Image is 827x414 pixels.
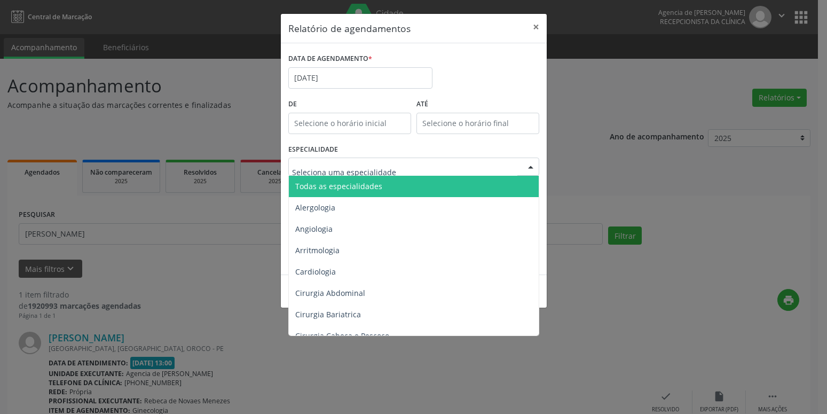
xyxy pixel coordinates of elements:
input: Selecione uma data ou intervalo [288,67,432,89]
span: Alergologia [295,202,335,213]
span: Cirurgia Cabeça e Pescoço [295,331,389,341]
input: Selecione o horário final [416,113,539,134]
span: Cirurgia Abdominal [295,288,365,298]
label: DATA DE AGENDAMENTO [288,51,372,67]
input: Seleciona uma especialidade [292,161,517,183]
span: Arritmologia [295,245,340,255]
span: Todas as especialidades [295,181,382,191]
label: ATÉ [416,96,539,113]
label: De [288,96,411,113]
button: Close [525,14,547,40]
input: Selecione o horário inicial [288,113,411,134]
span: Cirurgia Bariatrica [295,309,361,319]
span: Angiologia [295,224,333,234]
label: ESPECIALIDADE [288,142,338,158]
h5: Relatório de agendamentos [288,21,411,35]
span: Cardiologia [295,267,336,277]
